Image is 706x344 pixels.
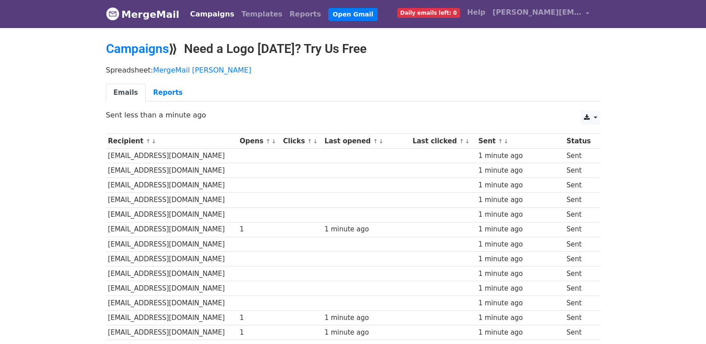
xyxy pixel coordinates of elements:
[153,66,251,74] a: MergeMail [PERSON_NAME]
[106,222,238,237] td: [EMAIL_ADDRESS][DOMAIN_NAME]
[146,84,190,102] a: Reports
[564,237,596,251] td: Sent
[240,313,279,323] div: 1
[271,138,276,145] a: ↓
[266,138,271,145] a: ↑
[478,180,562,190] div: 1 minute ago
[498,138,503,145] a: ↑
[240,224,279,235] div: 1
[478,166,562,176] div: 1 minute ago
[564,266,596,281] td: Sent
[478,298,562,308] div: 1 minute ago
[564,325,596,340] td: Sent
[106,325,238,340] td: [EMAIL_ADDRESS][DOMAIN_NAME]
[410,134,476,149] th: Last clicked
[564,222,596,237] td: Sent
[106,5,180,24] a: MergeMail
[313,138,318,145] a: ↓
[379,138,384,145] a: ↓
[394,4,464,21] a: Daily emails left: 0
[106,65,600,75] p: Spreadsheet:
[478,224,562,235] div: 1 minute ago
[478,151,562,161] div: 1 minute ago
[106,207,238,222] td: [EMAIL_ADDRESS][DOMAIN_NAME]
[564,311,596,325] td: Sent
[237,134,281,149] th: Opens
[564,296,596,311] td: Sent
[106,296,238,311] td: [EMAIL_ADDRESS][DOMAIN_NAME]
[146,138,151,145] a: ↑
[478,328,562,338] div: 1 minute ago
[187,5,238,23] a: Campaigns
[106,251,238,266] td: [EMAIL_ADDRESS][DOMAIN_NAME]
[564,193,596,207] td: Sent
[564,207,596,222] td: Sent
[489,4,593,24] a: [PERSON_NAME][EMAIL_ADDRESS][DOMAIN_NAME]
[106,7,119,20] img: MergeMail logo
[106,266,238,281] td: [EMAIL_ADDRESS][DOMAIN_NAME]
[106,281,238,296] td: [EMAIL_ADDRESS][DOMAIN_NAME]
[106,149,238,163] td: [EMAIL_ADDRESS][DOMAIN_NAME]
[564,178,596,193] td: Sent
[106,178,238,193] td: [EMAIL_ADDRESS][DOMAIN_NAME]
[307,138,312,145] a: ↑
[106,163,238,178] td: [EMAIL_ADDRESS][DOMAIN_NAME]
[106,84,146,102] a: Emails
[564,281,596,296] td: Sent
[324,328,408,338] div: 1 minute ago
[328,8,378,21] a: Open Gmail
[397,8,460,18] span: Daily emails left: 0
[464,4,489,21] a: Help
[478,195,562,205] div: 1 minute ago
[478,313,562,323] div: 1 minute ago
[478,210,562,220] div: 1 minute ago
[476,134,564,149] th: Sent
[324,224,408,235] div: 1 minute ago
[459,138,464,145] a: ↑
[106,41,600,57] h2: ⟫ Need a Logo [DATE]? Try Us Free
[564,149,596,163] td: Sent
[478,269,562,279] div: 1 minute ago
[238,5,286,23] a: Templates
[504,138,509,145] a: ↓
[478,254,562,264] div: 1 minute ago
[465,138,470,145] a: ↓
[478,239,562,250] div: 1 minute ago
[106,110,600,120] p: Sent less than a minute ago
[478,283,562,294] div: 1 minute ago
[493,7,582,18] span: [PERSON_NAME][EMAIL_ADDRESS][DOMAIN_NAME]
[564,134,596,149] th: Status
[106,41,169,56] a: Campaigns
[564,251,596,266] td: Sent
[106,311,238,325] td: [EMAIL_ADDRESS][DOMAIN_NAME]
[106,237,238,251] td: [EMAIL_ADDRESS][DOMAIN_NAME]
[106,193,238,207] td: [EMAIL_ADDRESS][DOMAIN_NAME]
[322,134,411,149] th: Last opened
[281,134,322,149] th: Clicks
[286,5,325,23] a: Reports
[240,328,279,338] div: 1
[106,134,238,149] th: Recipient
[151,138,156,145] a: ↓
[564,163,596,178] td: Sent
[324,313,408,323] div: 1 minute ago
[373,138,378,145] a: ↑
